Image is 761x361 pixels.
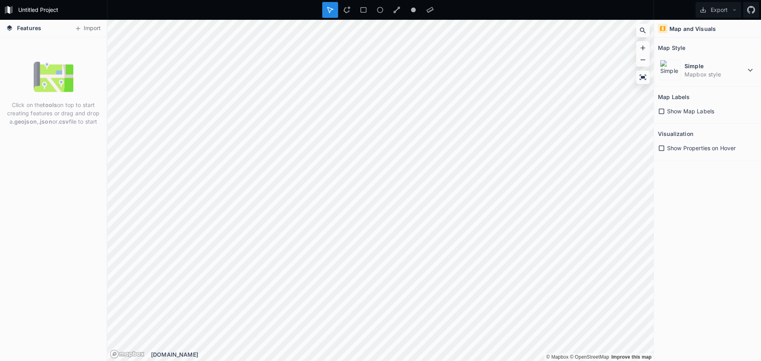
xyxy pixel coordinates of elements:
[667,107,714,115] span: Show Map Labels
[685,70,746,78] dd: Mapbox style
[34,57,73,97] img: empty
[546,354,568,360] a: Mapbox
[17,24,41,32] span: Features
[660,60,681,80] img: Simple
[611,354,652,360] a: Map feedback
[71,22,105,35] button: Import
[669,25,716,33] h4: Map and Visuals
[658,128,693,140] h2: Visualization
[658,42,685,54] h2: Map Style
[667,144,736,152] span: Show Properties on Hover
[13,118,37,125] strong: .geojson
[570,354,609,360] a: OpenStreetMap
[151,350,654,359] div: [DOMAIN_NAME]
[6,101,101,126] p: Click on the on top to start creating features or drag and drop a , or file to start
[110,350,145,359] a: Mapbox logo
[38,118,52,125] strong: .json
[658,91,690,103] h2: Map Labels
[43,101,57,108] strong: tools
[696,2,741,18] button: Export
[685,62,746,70] dt: Simple
[57,118,69,125] strong: .csv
